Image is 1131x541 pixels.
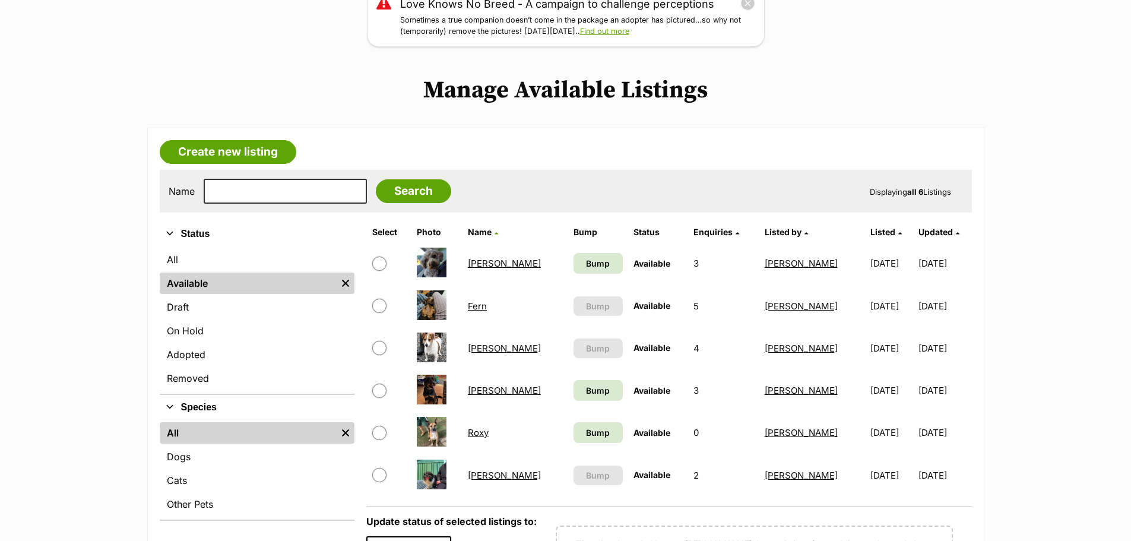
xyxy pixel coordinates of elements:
td: [DATE] [918,370,970,411]
a: Draft [160,296,354,318]
a: Bump [574,380,623,401]
a: All [160,249,354,270]
a: Adopted [160,344,354,365]
a: Enquiries [693,227,739,237]
strong: all 6 [907,187,923,197]
a: All [160,422,337,444]
a: Name [468,227,498,237]
td: [DATE] [918,286,970,327]
a: Updated [918,227,959,237]
input: Search [376,179,451,203]
a: [PERSON_NAME] [765,427,838,438]
th: Status [629,223,688,242]
td: [DATE] [866,412,917,453]
span: Bump [586,469,610,482]
span: Listed by [765,227,801,237]
td: [DATE] [866,243,917,284]
span: Available [633,428,670,438]
td: [DATE] [918,455,970,496]
td: 3 [689,243,759,284]
span: translation missing: en.admin.listings.index.attributes.enquiries [693,227,733,237]
span: Available [633,470,670,480]
span: Displaying Listings [870,187,951,197]
span: Bump [586,342,610,355]
a: [PERSON_NAME] [468,258,541,269]
td: 3 [689,370,759,411]
span: Available [633,343,670,353]
span: Listed [870,227,895,237]
p: Sometimes a true companion doesn’t come in the package an adopter has pictured…so why not (tempor... [400,15,755,37]
a: [PERSON_NAME] [765,385,838,396]
td: [DATE] [866,328,917,369]
span: Bump [586,426,610,439]
th: Photo [412,223,462,242]
a: Bump [574,422,623,443]
span: Available [633,258,670,268]
td: [DATE] [918,328,970,369]
a: Bump [574,253,623,274]
th: Select [368,223,411,242]
td: [DATE] [866,286,917,327]
a: Available [160,273,337,294]
th: Bump [569,223,628,242]
span: Bump [586,300,610,312]
button: Bump [574,338,623,358]
a: [PERSON_NAME] [468,385,541,396]
a: [PERSON_NAME] [765,470,838,481]
a: Remove filter [337,273,354,294]
a: Create new listing [160,140,296,164]
button: Bump [574,466,623,485]
a: Listed [870,227,902,237]
a: Roxy [468,427,489,438]
td: 2 [689,455,759,496]
td: 5 [689,286,759,327]
a: Listed by [765,227,808,237]
a: Remove filter [337,422,354,444]
button: Bump [574,296,623,316]
div: Species [160,420,354,520]
td: [DATE] [866,370,917,411]
span: Available [633,300,670,311]
td: [DATE] [918,243,970,284]
span: Bump [586,384,610,397]
a: Other Pets [160,493,354,515]
button: Status [160,226,354,242]
button: Species [160,400,354,415]
span: Available [633,385,670,396]
a: Find out more [580,27,629,36]
a: Cats [160,470,354,491]
label: Name [169,186,195,197]
a: Dogs [160,446,354,467]
a: [PERSON_NAME] [765,300,838,312]
td: [DATE] [866,455,917,496]
span: Updated [918,227,953,237]
label: Update status of selected listings to: [366,515,537,527]
span: Name [468,227,492,237]
a: [PERSON_NAME] [765,258,838,269]
a: On Hold [160,320,354,341]
a: Fern [468,300,487,312]
td: 4 [689,328,759,369]
td: [DATE] [918,412,970,453]
a: Removed [160,368,354,389]
div: Status [160,246,354,394]
a: [PERSON_NAME] [468,470,541,481]
a: [PERSON_NAME] [765,343,838,354]
span: Bump [586,257,610,270]
td: 0 [689,412,759,453]
a: [PERSON_NAME] [468,343,541,354]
